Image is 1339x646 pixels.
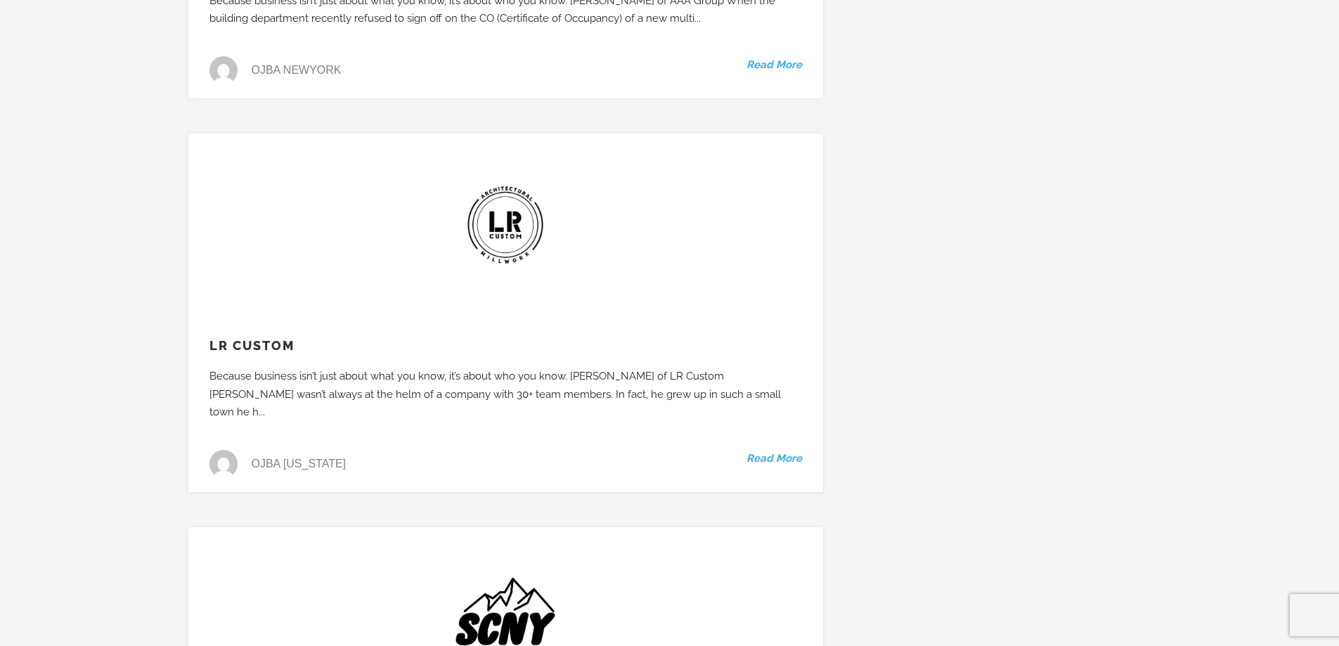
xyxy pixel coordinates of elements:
div: Because business isn’t just about what you know, it’s about who you know. [PERSON_NAME] of LR Cus... [188,368,815,422]
span: OJBA [US_STATE] [252,463,347,465]
a: Read More [746,450,802,468]
a: Read More [746,56,802,75]
a: LR Custom [209,338,295,353]
span: OJBA NewYork [252,69,342,72]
